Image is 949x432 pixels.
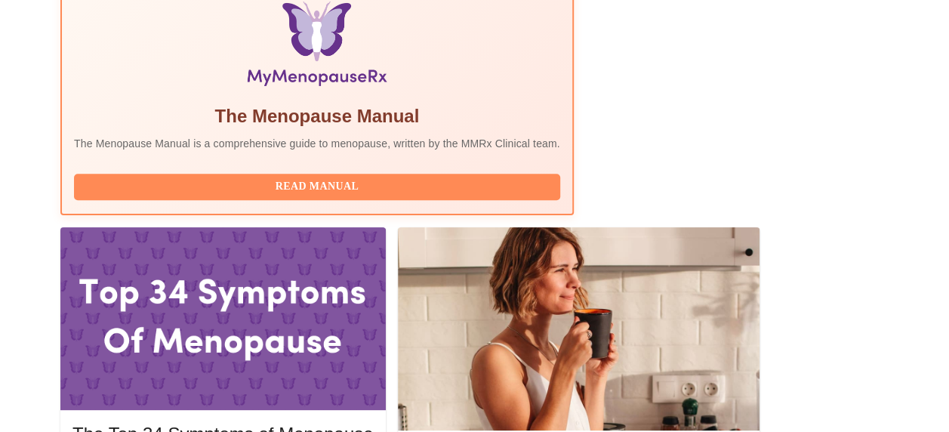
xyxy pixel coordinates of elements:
img: Menopause Manual [151,2,482,92]
span: Read Manual [89,177,545,196]
a: Read Manual [74,179,564,192]
h5: The Menopause Manual [74,104,560,128]
button: Read Manual [74,174,560,200]
p: The Menopause Manual is a comprehensive guide to menopause, written by the MMRx Clinical team. [74,136,560,151]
